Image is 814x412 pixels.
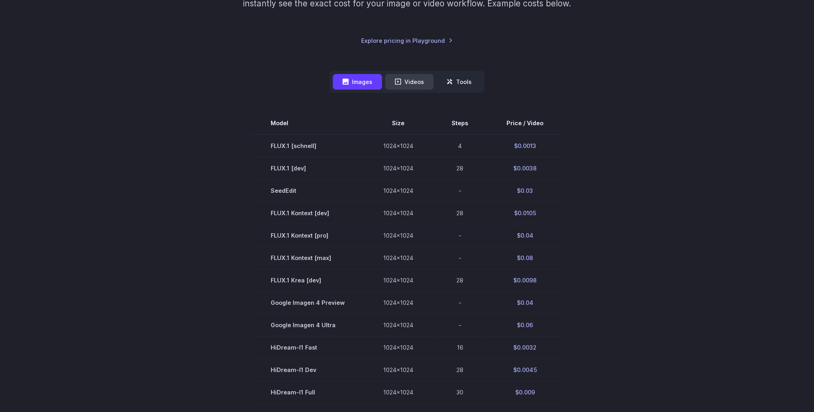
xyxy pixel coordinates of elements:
td: 1024x1024 [364,202,432,224]
td: $0.0032 [487,336,563,359]
td: Google Imagen 4 Preview [251,292,364,314]
td: $0.04 [487,224,563,247]
td: 1024x1024 [364,359,432,381]
td: HiDream-I1 Dev [251,359,364,381]
td: 1024x1024 [364,224,432,247]
th: Steps [432,112,487,134]
td: 30 [432,381,487,404]
td: FLUX.1 Kontext [max] [251,247,364,269]
td: HiDream-I1 Full [251,381,364,404]
td: FLUX.1 Kontext [dev] [251,202,364,224]
td: Google Imagen 4 Ultra [251,314,364,336]
td: - [432,224,487,247]
td: 1024x1024 [364,247,432,269]
td: 28 [432,269,487,292]
a: Explore pricing in Playground [361,36,453,45]
td: $0.06 [487,314,563,336]
td: HiDream-I1 Fast [251,336,364,359]
td: $0.04 [487,292,563,314]
button: Images [333,74,382,90]
td: SeedEdit [251,179,364,202]
td: - [432,179,487,202]
td: FLUX.1 [schnell] [251,134,364,157]
td: 1024x1024 [364,179,432,202]
th: Model [251,112,364,134]
td: $0.0098 [487,269,563,292]
td: 1024x1024 [364,157,432,179]
td: $0.009 [487,381,563,404]
td: - [432,247,487,269]
td: 1024x1024 [364,269,432,292]
td: 28 [432,202,487,224]
td: 1024x1024 [364,314,432,336]
td: 1024x1024 [364,381,432,404]
td: FLUX.1 [dev] [251,157,364,179]
th: Size [364,112,432,134]
td: 1024x1024 [364,336,432,359]
td: 16 [432,336,487,359]
td: FLUX.1 Krea [dev] [251,269,364,292]
td: $0.03 [487,179,563,202]
button: Videos [385,74,434,90]
td: - [432,292,487,314]
td: 28 [432,157,487,179]
th: Price / Video [487,112,563,134]
td: 1024x1024 [364,134,432,157]
td: $0.0013 [487,134,563,157]
button: Tools [437,74,481,90]
td: 28 [432,359,487,381]
td: FLUX.1 Kontext [pro] [251,224,364,247]
td: 4 [432,134,487,157]
td: $0.0045 [487,359,563,381]
td: - [432,314,487,336]
td: 1024x1024 [364,292,432,314]
td: $0.08 [487,247,563,269]
td: $0.0105 [487,202,563,224]
td: $0.0038 [487,157,563,179]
